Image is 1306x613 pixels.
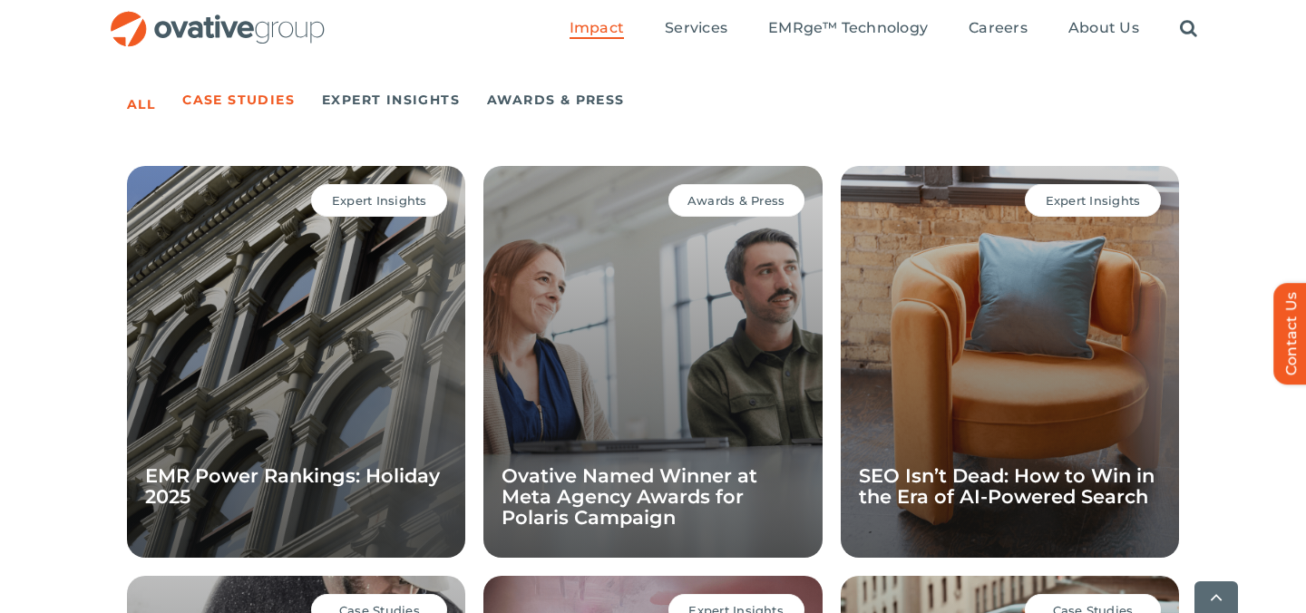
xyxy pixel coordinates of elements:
a: About Us [1068,19,1139,39]
a: Impact [570,19,624,39]
a: Search [1180,19,1197,39]
a: Expert Insights [322,87,460,112]
a: All [127,92,155,117]
a: OG_Full_horizontal_RGB [109,9,326,26]
span: EMRge™ Technology [768,19,928,37]
span: Impact [570,19,624,37]
a: Services [665,19,727,39]
a: EMR Power Rankings: Holiday 2025 [145,464,440,508]
a: EMRge™ Technology [768,19,928,39]
a: Ovative Named Winner at Meta Agency Awards for Polaris Campaign [502,464,757,529]
a: Careers [969,19,1028,39]
a: Awards & Press [487,87,625,112]
span: Services [665,19,727,37]
ul: Post Filters [127,83,1179,116]
span: Careers [969,19,1028,37]
span: About Us [1068,19,1139,37]
a: Case Studies [182,87,295,112]
a: SEO Isn’t Dead: How to Win in the Era of AI-Powered Search [859,464,1155,508]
